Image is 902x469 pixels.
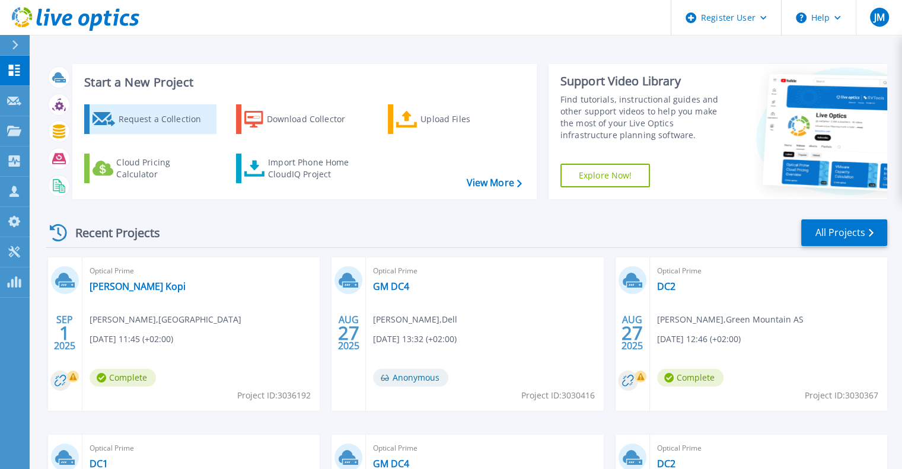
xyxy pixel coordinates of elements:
a: Download Collector [236,104,368,134]
span: JM [874,12,884,22]
div: Find tutorials, instructional guides and other support videos to help you make the most of your L... [560,94,731,141]
a: [PERSON_NAME] Kopi [90,280,186,292]
div: Cloud Pricing Calculator [116,157,211,180]
div: Import Phone Home CloudIQ Project [268,157,361,180]
div: Recent Projects [46,218,176,247]
span: 27 [621,328,643,338]
span: [DATE] 11:45 (+02:00) [90,333,173,346]
span: [DATE] 12:46 (+02:00) [657,333,741,346]
a: View More [466,177,521,189]
a: Cloud Pricing Calculator [84,154,216,183]
a: DC2 [657,280,675,292]
h3: Start a New Project [84,76,521,89]
span: 1 [59,328,70,338]
a: Request a Collection [84,104,216,134]
span: 27 [338,328,359,338]
span: Optical Prime [90,442,313,455]
div: AUG 2025 [621,311,643,355]
span: Project ID: 3036192 [237,389,311,402]
div: Upload Files [420,107,515,131]
span: Optical Prime [373,442,596,455]
span: Optical Prime [373,264,596,277]
span: [PERSON_NAME] , Green Mountain AS [657,313,804,326]
span: Optical Prime [657,442,880,455]
span: Project ID: 3030367 [805,389,878,402]
span: [DATE] 13:32 (+02:00) [373,333,457,346]
div: Support Video Library [560,74,731,89]
div: Download Collector [267,107,362,131]
span: Optical Prime [657,264,880,277]
span: Anonymous [373,369,448,387]
span: [PERSON_NAME] , [GEOGRAPHIC_DATA] [90,313,241,326]
a: All Projects [801,219,887,246]
a: Upload Files [388,104,520,134]
span: Complete [657,369,723,387]
a: GM DC4 [373,280,409,292]
a: Explore Now! [560,164,651,187]
span: Optical Prime [90,264,313,277]
span: Project ID: 3030416 [521,389,595,402]
div: Request a Collection [118,107,213,131]
span: [PERSON_NAME] , Dell [373,313,457,326]
div: SEP 2025 [53,311,76,355]
span: Complete [90,369,156,387]
div: AUG 2025 [337,311,360,355]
